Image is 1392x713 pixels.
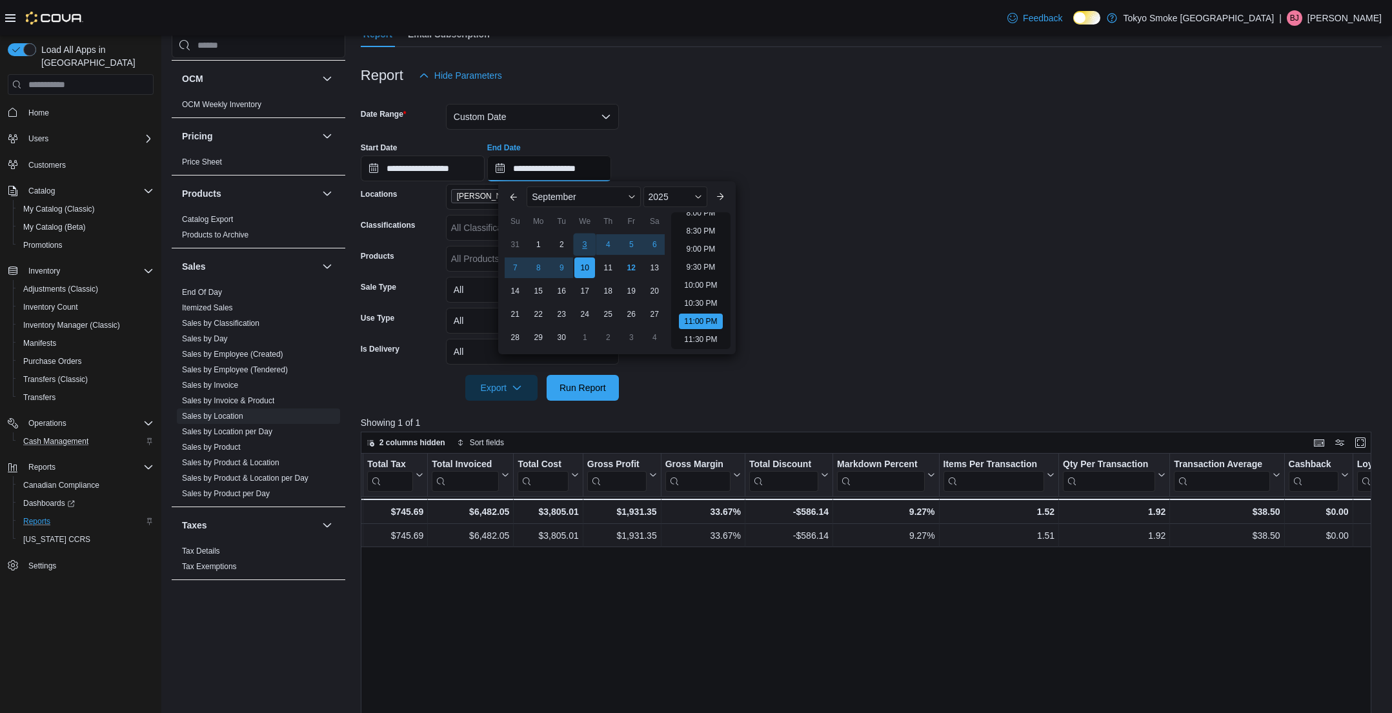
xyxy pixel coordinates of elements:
[182,157,222,166] a: Price Sheet
[665,459,730,471] div: Gross Margin
[621,281,641,301] div: day-19
[18,477,154,493] span: Canadian Compliance
[528,281,549,301] div: day-15
[23,416,154,431] span: Operations
[837,459,924,492] div: Markdown Percent
[23,263,65,279] button: Inventory
[182,230,248,240] span: Products to Archive
[574,304,595,325] div: day-24
[361,344,399,354] label: Is Delivery
[434,69,502,82] span: Hide Parameters
[551,257,572,278] div: day-9
[465,375,538,401] button: Export
[3,262,159,280] button: Inventory
[18,299,83,315] a: Inventory Count
[943,459,1044,471] div: Items Per Transaction
[23,459,154,475] span: Reports
[26,12,83,25] img: Cova
[446,104,619,130] button: Custom Date
[679,296,722,311] li: 10:30 PM
[681,205,721,221] li: 8:00 PM
[13,334,159,352] button: Manifests
[182,349,283,359] span: Sales by Employee (Created)
[518,459,578,492] button: Total Cost
[943,504,1054,519] div: 1.52
[1063,504,1165,519] div: 1.92
[505,281,525,301] div: day-14
[1063,459,1165,492] button: Qty Per Transaction
[13,432,159,450] button: Cash Management
[36,43,154,69] span: Load All Apps in [GEOGRAPHIC_DATA]
[528,257,549,278] div: day-8
[319,128,335,144] button: Pricing
[28,266,60,276] span: Inventory
[23,302,78,312] span: Inventory Count
[13,218,159,236] button: My Catalog (Beta)
[749,459,829,492] button: Total Discount
[679,314,722,329] li: 11:00 PM
[13,200,159,218] button: My Catalog (Classic)
[18,434,94,449] a: Cash Management
[598,281,618,301] div: day-18
[182,365,288,375] span: Sales by Employee (Tendered)
[13,352,159,370] button: Purchase Orders
[432,459,499,471] div: Total Invoiced
[3,130,159,148] button: Users
[837,504,934,519] div: 9.27%
[532,192,576,202] span: September
[644,257,665,278] div: day-13
[503,233,666,349] div: September, 2025
[13,512,159,530] button: Reports
[13,494,159,512] a: Dashboards
[18,317,125,333] a: Inventory Manager (Classic)
[23,157,71,173] a: Customers
[671,212,730,349] ul: Time
[551,234,572,255] div: day-2
[182,334,228,343] a: Sales by Day
[551,281,572,301] div: day-16
[432,528,509,543] div: $6,482.05
[23,157,154,173] span: Customers
[23,498,75,508] span: Dashboards
[182,458,279,467] a: Sales by Product & Location
[182,519,317,532] button: Taxes
[3,182,159,200] button: Catalog
[319,71,335,86] button: OCM
[18,532,154,547] span: Washington CCRS
[367,528,423,543] div: $745.69
[182,334,228,344] span: Sales by Day
[28,186,55,196] span: Catalog
[182,260,206,273] h3: Sales
[837,459,924,471] div: Markdown Percent
[182,303,233,313] span: Itemized Sales
[182,488,270,499] span: Sales by Product per Day
[18,237,68,253] a: Promotions
[598,257,618,278] div: day-11
[679,332,722,347] li: 11:30 PM
[1311,435,1327,450] button: Keyboard shortcuts
[1073,11,1100,25] input: Dark Mode
[1353,435,1368,450] button: Enter fullscreen
[23,436,88,447] span: Cash Management
[598,211,618,232] div: Th
[3,156,159,174] button: Customers
[182,411,243,421] span: Sales by Location
[182,72,317,85] button: OCM
[361,189,398,199] label: Locations
[749,459,818,471] div: Total Discount
[18,532,96,547] a: [US_STATE] CCRS
[598,234,618,255] div: day-4
[23,338,56,348] span: Manifests
[182,72,203,85] h3: OCM
[182,396,274,405] a: Sales by Invoice & Product
[182,157,222,167] span: Price Sheet
[644,304,665,325] div: day-27
[18,281,154,297] span: Adjustments (Classic)
[319,186,335,201] button: Products
[182,443,241,452] a: Sales by Product
[13,236,159,254] button: Promotions
[13,530,159,548] button: [US_STATE] CCRS
[361,156,485,181] input: Press the down key to open a popover containing a calendar.
[182,412,243,421] a: Sales by Location
[182,230,248,239] a: Products to Archive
